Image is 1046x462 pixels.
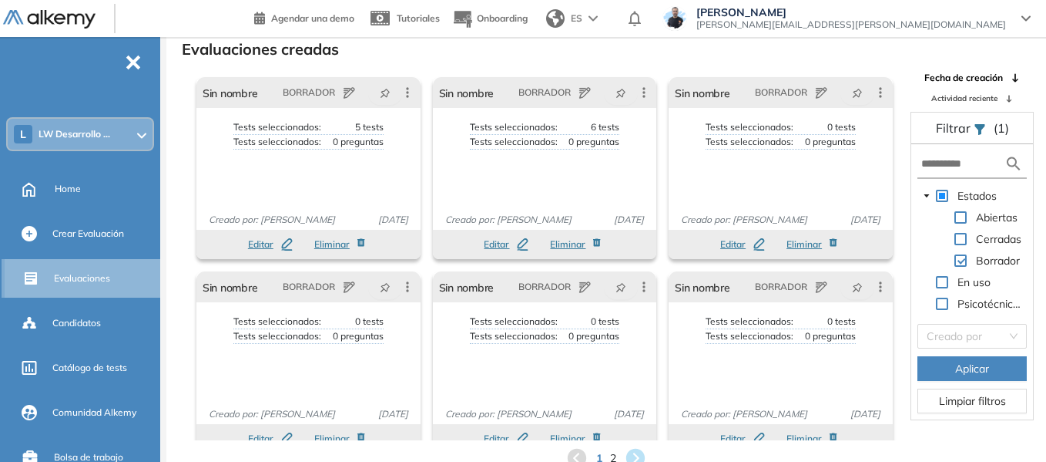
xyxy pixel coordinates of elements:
img: arrow [588,15,598,22]
span: Psicotécnicos [954,295,1027,313]
span: Eliminar [550,432,585,446]
span: [PERSON_NAME] [696,6,1006,19]
span: 0 tests [827,315,856,329]
span: Editar [720,432,746,446]
span: [DATE] [608,213,650,227]
span: Editar [248,238,273,251]
span: [DATE] [844,213,887,227]
span: Editar [484,238,509,251]
span: Tests seleccionados: [233,329,321,343]
a: Sin nombre [203,271,257,302]
span: Tests seleccionados: [233,315,321,329]
span: pushpin [615,281,626,293]
span: Creado por: [PERSON_NAME] [203,213,341,227]
span: 0 tests [827,120,856,134]
span: 0 tests [591,315,619,329]
button: pushpin [368,275,402,299]
span: Crear Evaluación [52,227,124,241]
span: Abiertas [973,208,1021,227]
span: Onboarding [477,12,528,24]
h3: Evaluaciones creadas [182,40,339,59]
span: Eliminar [314,238,350,251]
span: BORRADOR [518,86,571,99]
span: [PERSON_NAME][EMAIL_ADDRESS][PERSON_NAME][DOMAIN_NAME] [696,19,1006,31]
span: BORRADOR [283,86,335,99]
span: BORRADOR [755,86,807,99]
span: Creado por: [PERSON_NAME] [675,213,813,227]
span: Cerradas [976,232,1021,246]
span: Tests seleccionados: [470,329,558,343]
span: Estados [957,189,997,203]
button: Eliminar [314,238,369,251]
img: Logo [3,10,96,29]
span: Tests seleccionados: [706,315,793,329]
button: Editar [248,432,293,446]
span: Tests seleccionados: [233,120,321,134]
span: En uso [957,275,991,289]
span: Borrador [976,254,1020,268]
button: Eliminar [550,432,605,446]
iframe: Chat Widget [969,388,1046,462]
span: Home [55,182,81,196]
button: Editar [484,238,528,251]
span: 5 tests [355,120,384,134]
span: Abiertas [976,211,1018,224]
span: Eliminar [786,238,822,251]
span: Tutoriales [397,12,440,24]
span: 0 preguntas [333,329,384,343]
span: [DATE] [372,213,414,227]
span: 0 preguntas [333,135,384,149]
img: search icon [1004,154,1023,174]
span: 0 preguntas [568,135,619,149]
span: Editar [720,238,746,251]
span: LW Desarrollo ... [39,128,110,140]
img: world [546,9,565,28]
span: [DATE] [608,407,650,421]
span: Editar [484,432,509,446]
a: Sin nombre [675,77,729,108]
span: L [20,128,26,140]
span: Tests seleccionados: [470,135,558,149]
button: pushpin [840,80,874,105]
span: Agendar una demo [271,12,354,24]
span: Eliminar [314,432,350,446]
span: Candidatos [52,316,101,330]
span: Tests seleccionados: [470,120,558,134]
button: Eliminar [786,238,841,251]
span: 0 preguntas [805,329,856,343]
span: (1) [994,119,1009,137]
span: Cerradas [973,230,1024,248]
span: Eliminar [786,432,822,446]
span: Actividad reciente [931,93,997,104]
span: Creado por: [PERSON_NAME] [203,407,341,421]
span: [DATE] [372,407,414,421]
span: Fecha de creación [924,71,1003,85]
button: Editar [484,432,528,446]
a: Agendar una demo [254,8,354,26]
button: Editar [720,238,765,251]
button: pushpin [604,275,638,299]
span: pushpin [852,281,863,293]
span: Tests seleccionados: [470,315,558,329]
div: Widget de chat [969,388,1046,462]
button: Eliminar [314,432,369,446]
a: Sin nombre [439,77,494,108]
span: caret-down [923,192,930,200]
button: pushpin [368,80,402,105]
span: Editar [248,432,273,446]
button: Eliminar [550,238,605,251]
span: pushpin [380,86,391,99]
span: BORRADOR [518,280,571,294]
span: pushpin [380,281,391,293]
span: [DATE] [844,407,887,421]
span: En uso [954,273,994,292]
span: Borrador [973,251,1023,270]
span: 0 preguntas [568,329,619,343]
span: Tests seleccionados: [706,329,793,343]
button: Editar [720,432,765,446]
button: pushpin [840,275,874,299]
span: Creado por: [PERSON_NAME] [439,213,578,227]
span: Tests seleccionados: [706,120,793,134]
span: Aplicar [955,360,989,377]
span: Evaluaciones [54,271,110,285]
